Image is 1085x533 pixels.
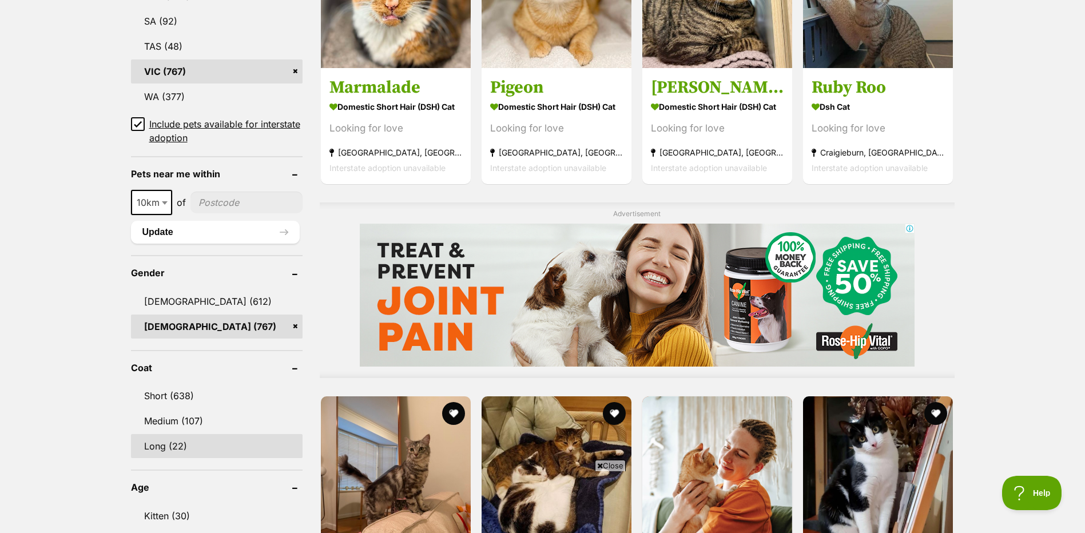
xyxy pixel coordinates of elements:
header: Pets near me within [131,169,303,179]
span: Interstate adoption unavailable [329,163,446,173]
h3: Pigeon [490,77,623,98]
iframe: Advertisement [360,224,915,367]
a: [DEMOGRAPHIC_DATA] (612) [131,289,303,313]
span: Include pets available for interstate adoption [149,117,303,145]
a: Medium (107) [131,409,303,433]
strong: Domestic Short Hair (DSH) Cat [329,98,462,115]
a: [DEMOGRAPHIC_DATA] (767) [131,315,303,339]
input: postcode [190,192,303,213]
a: Marmalade Domestic Short Hair (DSH) Cat Looking for love [GEOGRAPHIC_DATA], [GEOGRAPHIC_DATA] Int... [321,68,471,184]
strong: [GEOGRAPHIC_DATA], [GEOGRAPHIC_DATA] [490,145,623,160]
div: Looking for love [490,121,623,136]
a: Long (22) [131,434,303,458]
a: Short (638) [131,384,303,408]
div: Looking for love [329,121,462,136]
a: Pigeon Domestic Short Hair (DSH) Cat Looking for love [GEOGRAPHIC_DATA], [GEOGRAPHIC_DATA] Inters... [482,68,631,184]
div: Looking for love [651,121,784,136]
strong: Craigieburn, [GEOGRAPHIC_DATA] [812,145,944,160]
a: VIC (767) [131,59,303,83]
h3: Marmalade [329,77,462,98]
span: Interstate adoption unavailable [651,163,767,173]
iframe: Advertisement [335,476,751,527]
strong: Dsh Cat [812,98,944,115]
div: Looking for love [812,121,944,136]
span: 10km [131,190,172,215]
strong: Domestic Short Hair (DSH) Cat [490,98,623,115]
a: Ruby Roo Dsh Cat Looking for love Craigieburn, [GEOGRAPHIC_DATA] Interstate adoption unavailable [803,68,953,184]
strong: Domestic Short Hair (DSH) Cat [651,98,784,115]
strong: [GEOGRAPHIC_DATA], [GEOGRAPHIC_DATA] [651,145,784,160]
button: favourite [442,402,465,425]
a: Include pets available for interstate adoption [131,117,303,145]
header: Coat [131,363,303,373]
span: Close [595,460,626,471]
a: SA (92) [131,9,303,33]
span: Interstate adoption unavailable [490,163,606,173]
h3: Ruby Roo [812,77,944,98]
a: Kitten (30) [131,504,303,528]
h3: [PERSON_NAME] [651,77,784,98]
div: Advertisement [320,202,955,378]
button: favourite [925,402,948,425]
header: Gender [131,268,303,278]
button: favourite [603,402,626,425]
span: 10km [132,194,171,210]
iframe: Help Scout Beacon - Open [1002,476,1062,510]
strong: [GEOGRAPHIC_DATA], [GEOGRAPHIC_DATA] [329,145,462,160]
a: [PERSON_NAME] Domestic Short Hair (DSH) Cat Looking for love [GEOGRAPHIC_DATA], [GEOGRAPHIC_DATA]... [642,68,792,184]
span: of [177,196,186,209]
a: TAS (48) [131,34,303,58]
header: Age [131,482,303,492]
a: WA (377) [131,85,303,109]
button: Update [131,221,300,244]
span: Interstate adoption unavailable [812,163,928,173]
